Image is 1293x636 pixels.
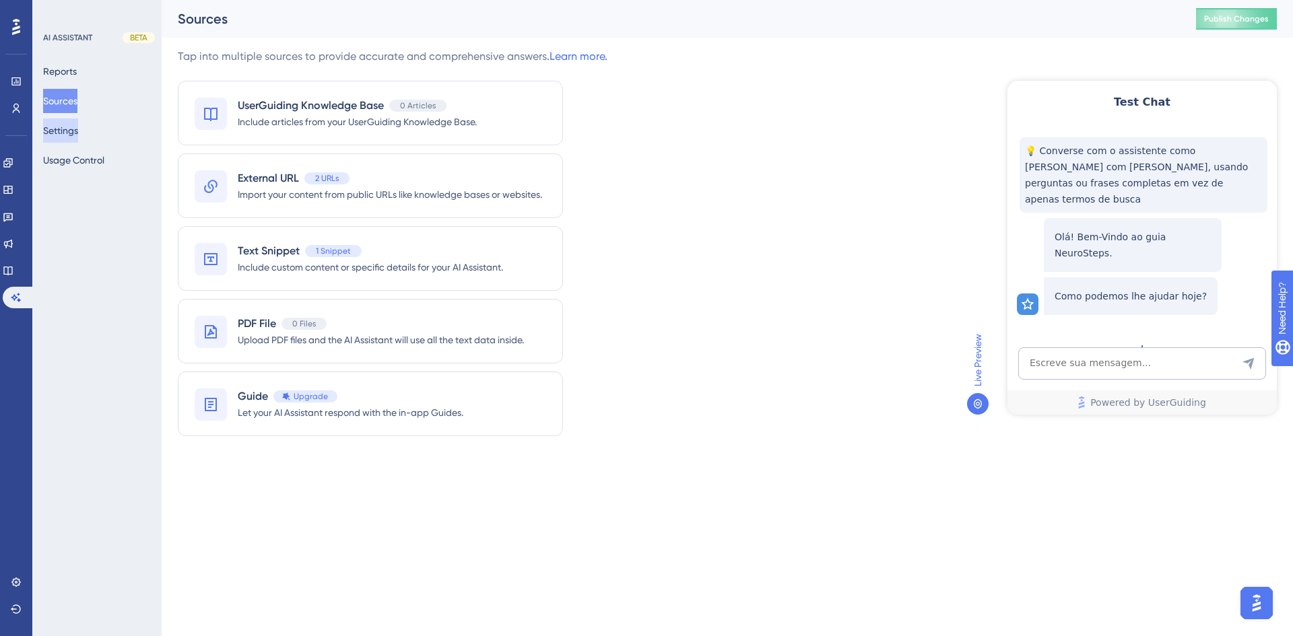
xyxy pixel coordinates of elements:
button: Publish Changes [1196,8,1277,30]
span: External URL [238,170,299,186]
span: Import your content from public URLs like knowledge bases or websites. [238,186,542,203]
span: Guide [238,388,268,404]
span: Include articles from your UserGuiding Knowledge Base. [238,114,477,130]
span: Include custom content or specific details for your AI Assistant. [238,259,503,275]
div: Tap into multiple sources to provide accurate and comprehensive answers. [178,48,607,65]
button: Reports [43,59,77,83]
span: 1 Snippet [316,246,351,256]
div: Sources [178,9,1162,28]
span: Publish Changes [1204,13,1269,24]
span: Let your AI Assistant respond with the in-app Guides. [238,404,463,421]
span: Upgrade [294,391,328,402]
span: 0 Articles [400,100,436,111]
div: AI ASSISTANT [43,32,92,43]
span: 0 Files [292,318,316,329]
iframe: UserGuiding AI Assistant Launcher [1236,583,1277,623]
a: Learn more. [550,50,607,63]
button: Usage Control [43,148,104,172]
span: UserGuiding Knowledge Base [238,98,384,114]
iframe: UserGuiding AI Assistant [1007,81,1277,415]
button: Sources [43,89,77,113]
span: PDF File [238,316,276,332]
span: Live Preview [970,334,986,386]
span: Upload PDF files and the AI Assistant will use all the text data inside. [238,332,524,348]
span: 2 URLs [315,173,339,184]
span: Need Help? [32,3,84,20]
div: BETA [123,32,155,43]
button: Settings [43,118,78,143]
span: Text Snippet [238,243,300,259]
